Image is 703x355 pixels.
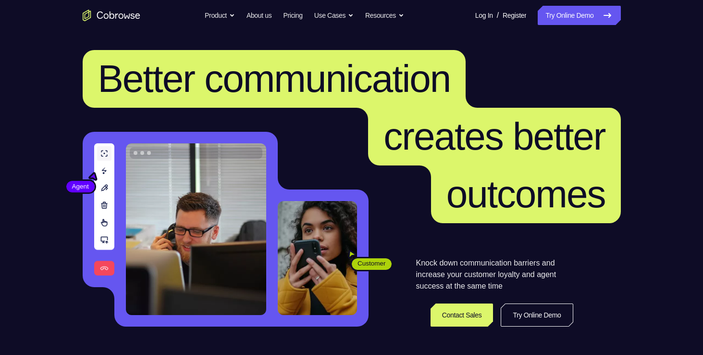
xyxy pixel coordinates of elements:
button: Use Cases [314,6,354,25]
span: / [497,10,499,21]
a: About us [247,6,271,25]
img: A customer support agent talking on the phone [126,143,266,315]
span: Better communication [98,57,451,100]
a: Try Online Demo [538,6,620,25]
a: Pricing [283,6,302,25]
button: Resources [365,6,404,25]
img: A customer holding their phone [278,201,357,315]
a: Log In [475,6,493,25]
a: Register [503,6,526,25]
span: outcomes [446,173,605,216]
a: Go to the home page [83,10,140,21]
a: Try Online Demo [501,304,573,327]
p: Knock down communication barriers and increase your customer loyalty and agent success at the sam... [416,257,573,292]
button: Product [205,6,235,25]
a: Contact Sales [431,304,493,327]
span: creates better [383,115,605,158]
